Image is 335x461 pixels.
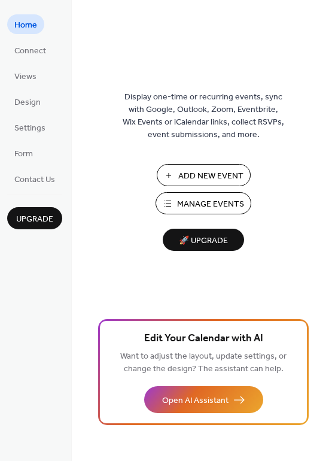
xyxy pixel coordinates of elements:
[7,40,53,60] a: Connect
[7,117,53,137] a: Settings
[7,207,62,229] button: Upgrade
[178,170,243,183] span: Add New Event
[16,213,53,226] span: Upgrade
[7,143,40,163] a: Form
[14,174,55,186] span: Contact Us
[144,330,263,347] span: Edit Your Calendar with AI
[156,192,251,214] button: Manage Events
[14,19,37,32] span: Home
[157,164,251,186] button: Add New Event
[7,169,62,189] a: Contact Us
[14,45,46,57] span: Connect
[120,348,287,377] span: Want to adjust the layout, update settings, or change the design? The assistant can help.
[170,233,237,249] span: 🚀 Upgrade
[14,71,36,83] span: Views
[7,92,48,111] a: Design
[14,122,45,135] span: Settings
[177,198,244,211] span: Manage Events
[7,14,44,34] a: Home
[163,229,244,251] button: 🚀 Upgrade
[7,66,44,86] a: Views
[144,386,263,413] button: Open AI Assistant
[123,91,284,141] span: Display one-time or recurring events, sync with Google, Outlook, Zoom, Eventbrite, Wix Events or ...
[14,96,41,109] span: Design
[162,395,229,407] span: Open AI Assistant
[14,148,33,160] span: Form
